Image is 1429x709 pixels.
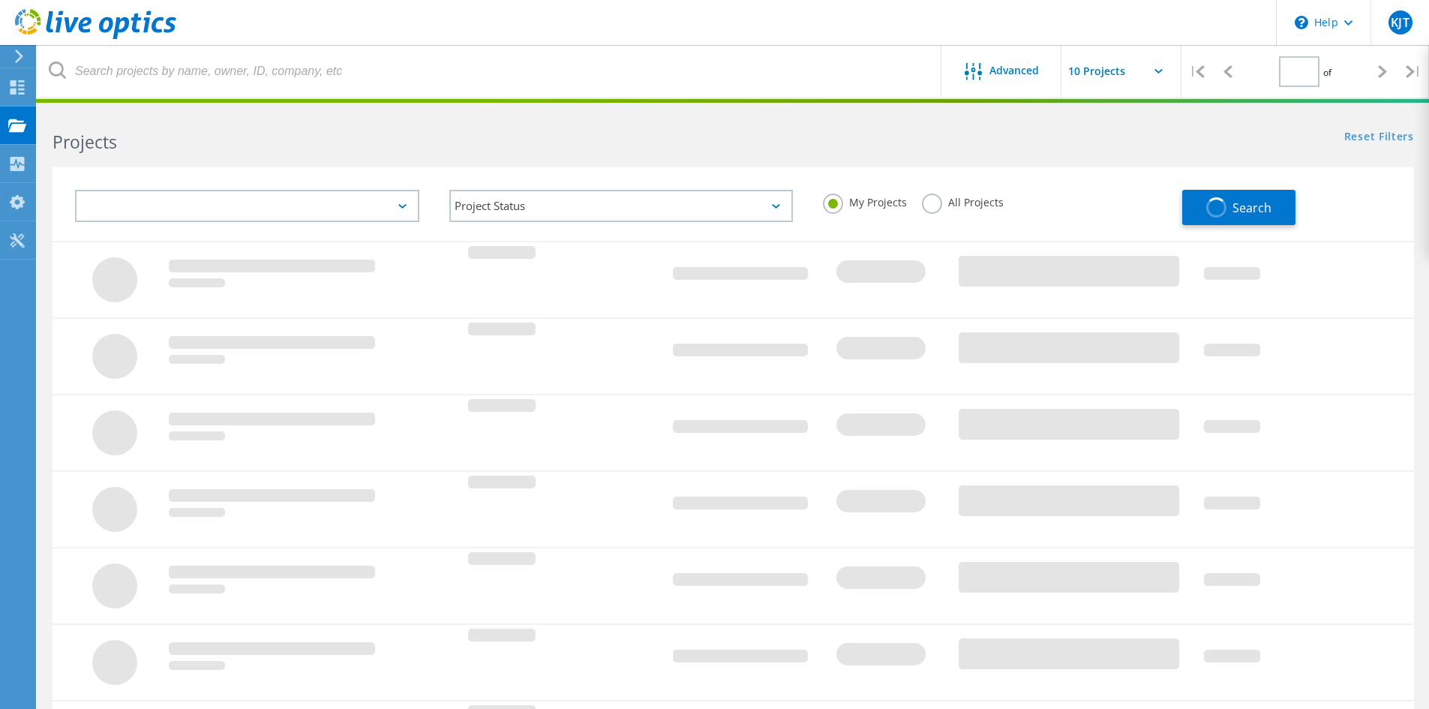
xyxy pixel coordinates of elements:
[53,130,117,154] b: Projects
[1181,45,1212,98] div: |
[1391,17,1409,29] span: KJT
[38,45,942,98] input: Search projects by name, owner, ID, company, etc
[989,65,1039,76] span: Advanced
[1323,66,1331,79] span: of
[1344,131,1414,144] a: Reset Filters
[922,194,1004,208] label: All Projects
[449,190,794,222] div: Project Status
[1295,16,1308,29] svg: \n
[1232,200,1271,216] span: Search
[823,194,907,208] label: My Projects
[15,32,176,42] a: Live Optics Dashboard
[1398,45,1429,98] div: |
[1182,190,1295,225] button: Search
